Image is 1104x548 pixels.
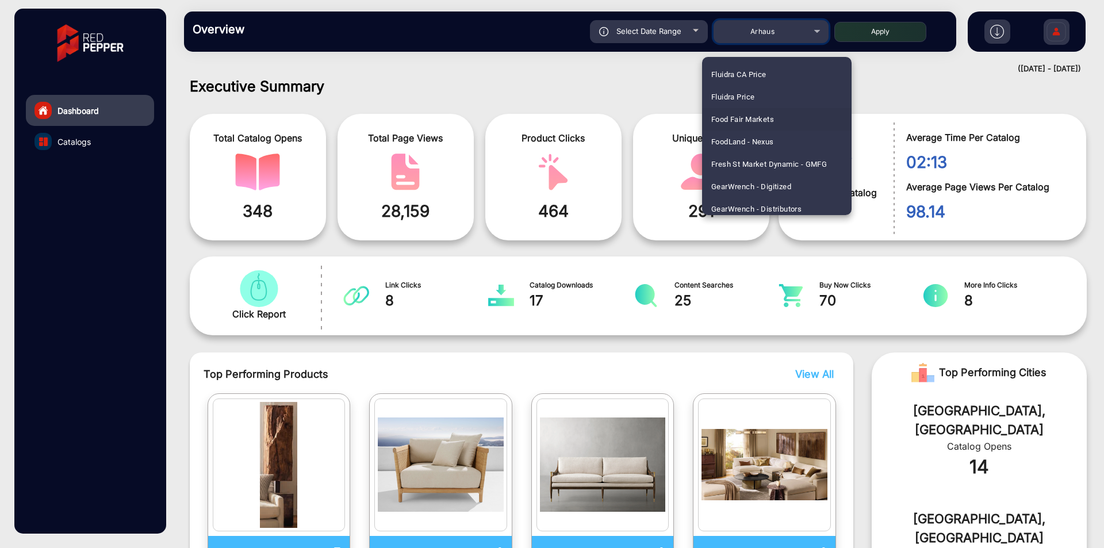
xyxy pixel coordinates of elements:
[711,198,802,220] span: GearWrench - Distributors
[711,131,774,153] span: FoodLand - Nexus
[711,153,827,175] span: Fresh St Market Dynamic - GMFG
[711,86,754,108] span: Fluidra Price
[711,63,766,86] span: Fluidra CA Price
[711,175,791,198] span: GearWrench - Digitized
[711,108,774,131] span: Food Fair Markets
